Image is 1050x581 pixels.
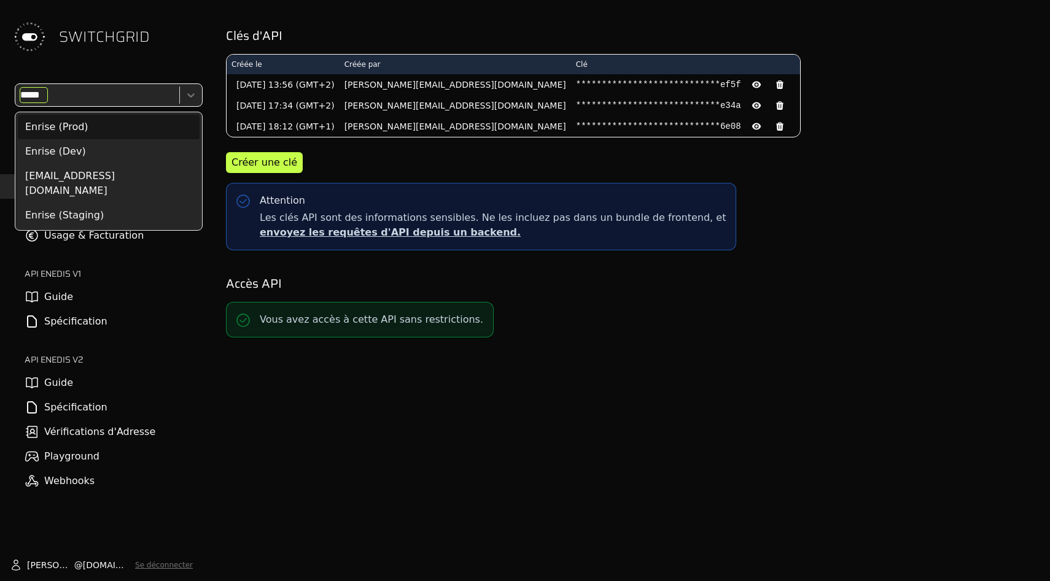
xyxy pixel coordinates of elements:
[18,115,200,139] div: Enrise (Prod)
[226,275,1033,292] h2: Accès API
[135,560,193,570] button: Se déconnecter
[226,27,1033,44] h2: Clés d'API
[340,74,571,95] td: [PERSON_NAME][EMAIL_ADDRESS][DOMAIN_NAME]
[227,74,340,95] td: [DATE] 13:56 (GMT+2)
[83,559,130,571] span: [DOMAIN_NAME]
[25,353,203,366] h2: API ENEDIS v2
[25,267,203,280] h2: API ENEDIS v1
[18,203,200,228] div: Enrise (Staging)
[340,116,571,137] td: [PERSON_NAME][EMAIL_ADDRESS][DOMAIN_NAME]
[340,55,571,74] th: Créée par
[18,139,200,164] div: Enrise (Dev)
[74,559,83,571] span: @
[227,55,340,74] th: Créée le
[227,116,340,137] td: [DATE] 18:12 (GMT+1)
[260,210,726,240] span: Les clés API sont des informations sensibles. Ne les incluez pas dans un bundle de frontend, et
[340,95,571,116] td: [PERSON_NAME][EMAIL_ADDRESS][DOMAIN_NAME]
[10,17,49,56] img: Switchgrid Logo
[18,164,200,203] div: [EMAIL_ADDRESS][DOMAIN_NAME]
[260,193,305,208] div: Attention
[260,225,726,240] p: envoyez les requêtes d'API depuis un backend.
[59,27,150,47] span: SWITCHGRID
[231,155,297,170] div: Créer une clé
[27,559,74,571] span: [PERSON_NAME]
[571,55,800,74] th: Clé
[226,152,303,173] button: Créer une clé
[260,312,483,327] p: Vous avez accès à cette API sans restrictions.
[227,95,340,116] td: [DATE] 17:34 (GMT+2)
